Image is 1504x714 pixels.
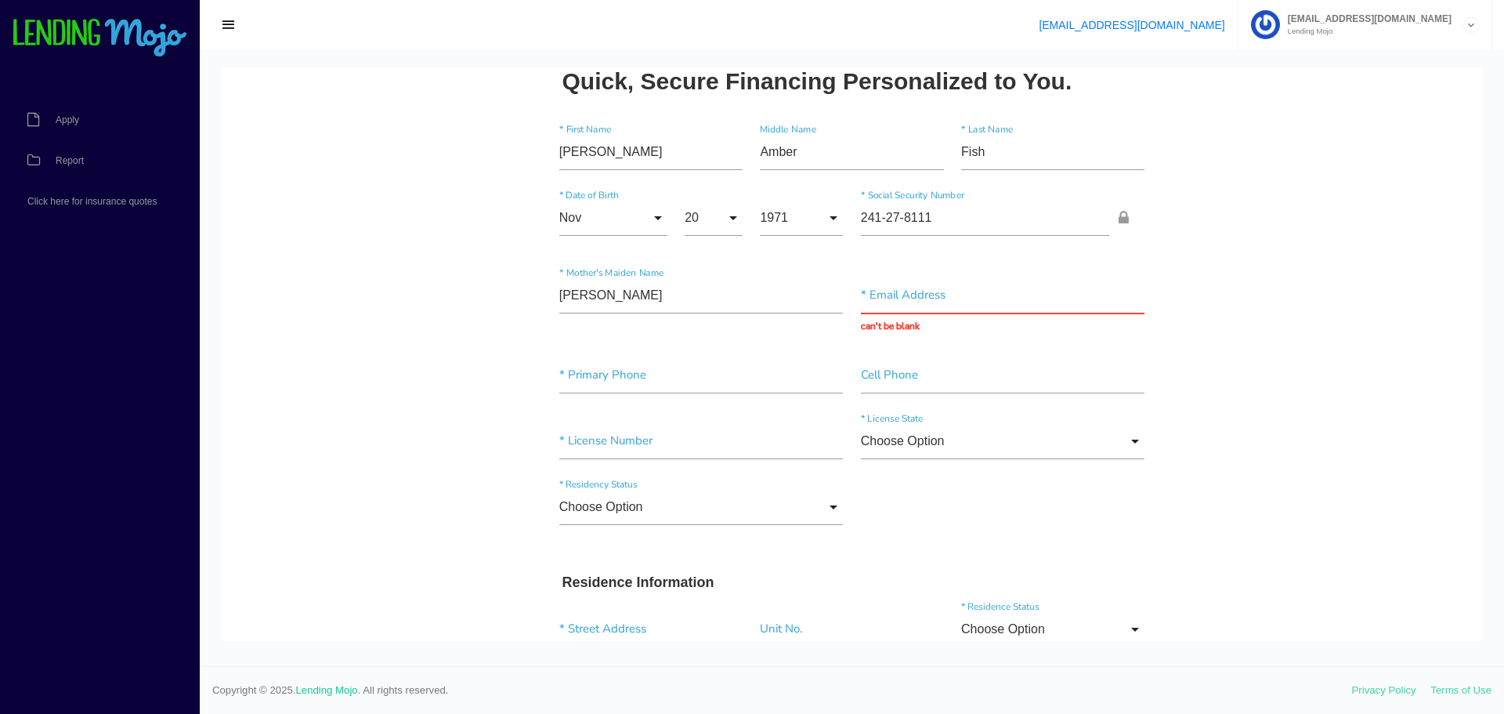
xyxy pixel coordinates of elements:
[56,156,84,165] span: Report
[1251,10,1280,39] img: Profile image
[1430,684,1491,696] a: Terms of Use
[296,684,358,696] a: Lending Mojo
[212,683,1352,698] span: Copyright © 2025. . All rights reserved.
[27,197,157,206] span: Click here for insurance quotes
[56,115,79,125] span: Apply
[1352,684,1416,696] a: Privacy Policy
[1280,14,1452,24] span: [EMAIL_ADDRESS][DOMAIN_NAME]
[342,506,921,524] h3: Residence Information
[1280,27,1452,35] small: Lending Mojo
[1039,19,1224,31] a: [EMAIL_ADDRESS][DOMAIN_NAME]
[12,19,188,58] img: logo-small.png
